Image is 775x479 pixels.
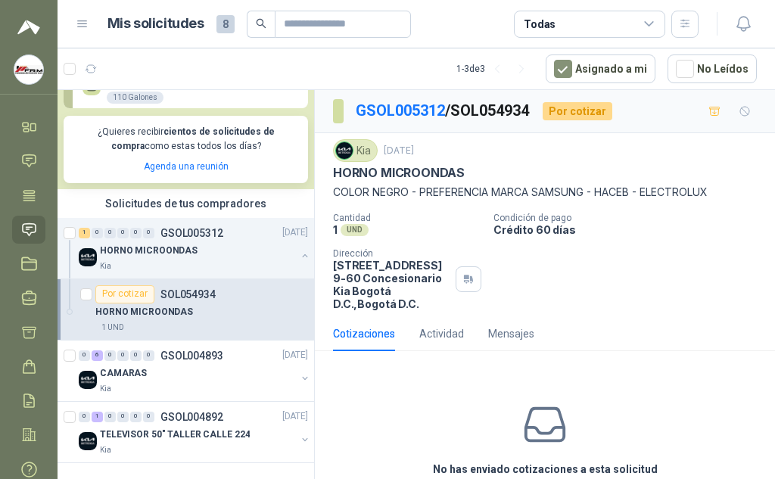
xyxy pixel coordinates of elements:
div: 0 [143,228,154,238]
div: 1 UND [95,322,130,334]
p: Dirección [333,248,450,259]
div: 0 [130,228,142,238]
div: 0 [143,412,154,422]
p: GSOL004893 [160,350,223,361]
p: Condición de pago [493,213,769,223]
a: 0 6 0 0 0 0 GSOL004893[DATE] Company LogoCAMARASKia [79,347,311,395]
p: GSOL005312 [160,228,223,238]
a: Por cotizarSOL054934HORNO MICROONDAS1 UND [58,279,314,341]
div: 0 [104,412,116,422]
div: 0 [92,228,103,238]
p: TELEVISOR 50" TALLER CALLE 224 [100,428,250,442]
a: GSOL005312 [356,101,445,120]
img: Company Logo [79,371,97,389]
img: Company Logo [79,248,97,266]
div: Actividad [419,325,464,342]
p: [DATE] [282,348,308,362]
p: HORNO MICROONDAS [95,305,193,319]
div: UND [341,224,369,236]
p: SOL054934 [160,289,216,300]
span: search [256,18,266,29]
p: 1 [333,223,338,236]
a: 1 0 0 0 0 0 GSOL005312[DATE] Company LogoHORNO MICROONDASKia [79,224,311,272]
div: Cotizaciones [333,325,395,342]
p: Kia [100,383,111,395]
div: 110 Galones [107,92,163,104]
div: 0 [130,350,142,361]
div: 0 [104,350,116,361]
p: [DATE] [384,144,414,158]
a: Agenda una reunión [144,161,229,172]
div: 1 [92,412,103,422]
img: Company Logo [336,142,353,159]
div: 0 [130,412,142,422]
p: Kia [100,444,111,456]
p: Cantidad [333,213,481,223]
div: Por cotizar [543,102,612,120]
p: / SOL054934 [356,99,531,123]
div: 0 [104,228,116,238]
p: CAMARAS [100,366,147,381]
div: 0 [143,350,154,361]
div: Solicitudes de tus compradores [58,189,314,218]
p: [DATE] [282,409,308,424]
div: 0 [117,412,129,422]
h3: No has enviado cotizaciones a esta solicitud [433,461,658,477]
span: 8 [216,15,235,33]
h1: Mis solicitudes [107,13,204,35]
img: Logo peakr [17,18,40,36]
div: 0 [79,412,90,422]
div: Todas [524,16,556,33]
img: Company Logo [79,432,97,450]
p: HORNO MICROONDAS [333,165,465,181]
p: HORNO MICROONDAS [100,244,198,258]
button: Asignado a mi [546,54,655,83]
a: 0 1 0 0 0 0 GSOL004892[DATE] Company LogoTELEVISOR 50" TALLER CALLE 224Kia [79,408,311,456]
p: [DATE] [282,226,308,240]
p: COLOR NEGRO - PREFERENCIA MARCA SAMSUNG - HACEB - ELECTROLUX [333,184,757,201]
p: Crédito 60 días [493,223,769,236]
div: Por cotizar [95,285,154,303]
div: 6 [92,350,103,361]
div: 0 [117,228,129,238]
b: cientos de solicitudes de compra [111,126,275,151]
div: 0 [79,350,90,361]
p: GSOL004892 [160,412,223,422]
div: 0 [117,350,129,361]
div: Kia [333,139,378,162]
div: 1 [79,228,90,238]
p: Kia [100,260,111,272]
button: No Leídos [668,54,757,83]
p: ¿Quieres recibir como estas todos los días? [73,125,299,154]
div: Mensajes [488,325,534,342]
p: [STREET_ADDRESS] 9-60 Concesionario Kia Bogotá D.C. , Bogotá D.C. [333,259,450,310]
img: Company Logo [14,55,43,84]
div: 1 - 3 de 3 [456,57,534,81]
